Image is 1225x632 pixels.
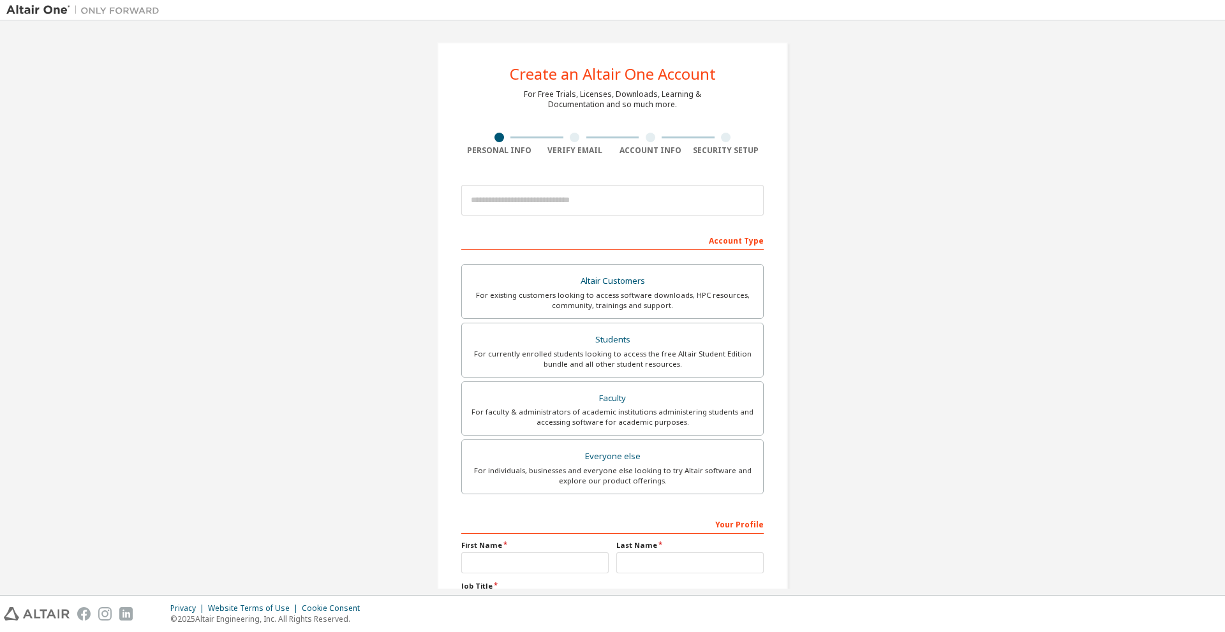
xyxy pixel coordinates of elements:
[77,607,91,621] img: facebook.svg
[4,607,70,621] img: altair_logo.svg
[510,66,716,82] div: Create an Altair One Account
[170,603,208,614] div: Privacy
[470,290,755,311] div: For existing customers looking to access software downloads, HPC resources, community, trainings ...
[616,540,764,550] label: Last Name
[470,390,755,408] div: Faculty
[461,230,764,250] div: Account Type
[688,145,764,156] div: Security Setup
[470,331,755,349] div: Students
[470,349,755,369] div: For currently enrolled students looking to access the free Altair Student Edition bundle and all ...
[537,145,613,156] div: Verify Email
[470,448,755,466] div: Everyone else
[470,466,755,486] div: For individuals, businesses and everyone else looking to try Altair software and explore our prod...
[461,581,764,591] label: Job Title
[302,603,367,614] div: Cookie Consent
[208,603,302,614] div: Website Terms of Use
[119,607,133,621] img: linkedin.svg
[170,614,367,624] p: © 2025 Altair Engineering, Inc. All Rights Reserved.
[524,89,701,110] div: For Free Trials, Licenses, Downloads, Learning & Documentation and so much more.
[6,4,166,17] img: Altair One
[461,513,764,534] div: Your Profile
[470,272,755,290] div: Altair Customers
[612,145,688,156] div: Account Info
[470,407,755,427] div: For faculty & administrators of academic institutions administering students and accessing softwa...
[461,540,609,550] label: First Name
[98,607,112,621] img: instagram.svg
[461,145,537,156] div: Personal Info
